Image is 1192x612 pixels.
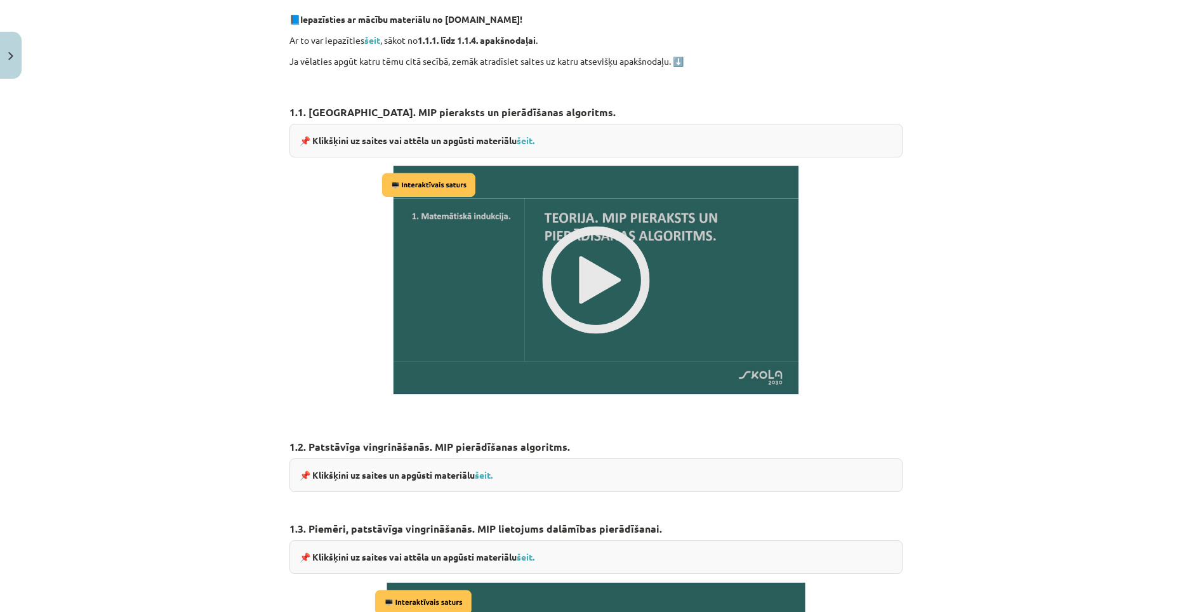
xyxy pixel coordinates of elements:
[517,135,534,146] a: šeit.
[300,469,493,481] strong: 📌 Klikšķini uz saites un apgūsti materiālu
[289,34,903,47] p: Ar to var iepazīties , sākot no .
[8,52,13,60] img: icon-close-lesson-0947bae3869378f0d4975bcd49f059093ad1ed9edebbc8119c70593378902aed.svg
[300,135,534,146] strong: 📌 Klikšķini uz saites vai attēla un apgūsti materiālu
[300,13,522,25] strong: Iepazīsties ar mācību materiālu no [DOMAIN_NAME]!
[289,522,662,535] strong: 1.3. Piemēri, patstāvīga vingrināšanās. MIP lietojums dalāmības pierādīšanai.
[300,551,534,562] strong: 📌 Klikšķini uz saites vai attēla un apgūsti materiālu
[289,440,570,453] strong: 1.2. Patstāvīga vingrināšanās. MIP pierādīšanas algoritms.
[517,551,534,562] a: šeit.
[289,105,616,119] strong: 1.1. [GEOGRAPHIC_DATA]. MIP pieraksts un pierādīšanas algoritms.
[289,13,903,26] p: 📘
[475,469,493,481] a: šeit.
[364,34,380,46] a: šeit
[289,55,903,68] p: Ja vēlaties apgūt katru tēmu citā secībā, zemāk atradīsiet saites uz katru atsevišķu apakšnodaļu. ⬇️
[418,34,536,46] strong: 1.1.1. līdz 1.1.4. apakšnodaļai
